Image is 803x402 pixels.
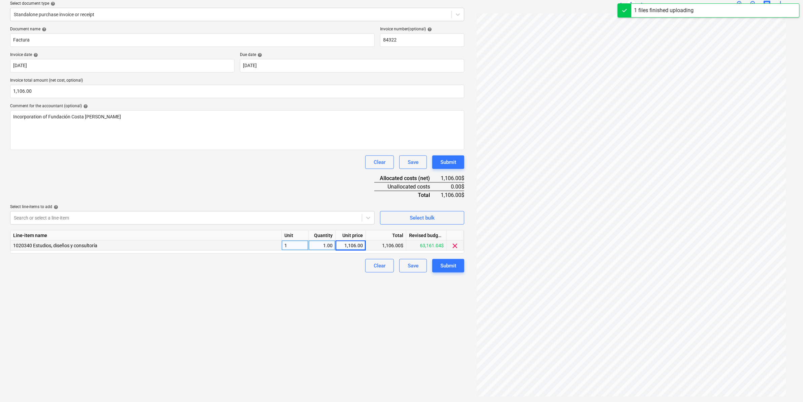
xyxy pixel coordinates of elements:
[240,52,464,58] div: Due date
[10,78,464,85] p: Invoice total amount (net cost, optional)
[406,240,447,251] div: 63,161.04$
[10,52,235,58] div: Invoice date
[399,155,427,169] button: Save
[309,230,336,240] div: Quantity
[256,53,262,57] span: help
[365,259,394,272] button: Clear
[408,158,419,167] div: Save
[769,370,803,402] div: Widget de chat
[10,204,375,210] div: Select line-items to add
[440,158,456,167] div: Submit
[10,33,375,47] input: Document name
[336,230,366,240] div: Unit price
[441,182,464,191] div: 0.00$
[13,114,121,119] span: Incorporation of Fundación Costa [PERSON_NAME]
[374,261,385,270] div: Clear
[10,27,375,32] div: Document name
[82,104,88,109] span: help
[408,261,419,270] div: Save
[282,230,309,240] div: Unit
[432,259,464,272] button: Submit
[451,242,459,250] span: clear
[374,182,441,191] div: Unallocated costs
[10,104,464,109] div: Comment for the accountant (optional)
[426,27,432,32] span: help
[40,27,47,32] span: help
[52,205,58,209] span: help
[441,191,464,199] div: 1,106.00$
[374,191,441,199] div: Total
[406,230,447,240] div: Revised budget remaining
[10,85,464,98] input: Invoice total amount (net cost, optional)
[380,211,464,225] button: Select bulk
[374,158,385,167] div: Clear
[338,240,363,251] div: 1,106.00
[399,259,427,272] button: Save
[441,174,464,182] div: 1,106.00$
[240,59,464,73] input: Due date not specified
[380,27,464,32] div: Invoice number (optional)
[10,230,282,240] div: Line-item name
[634,6,694,15] div: 1 files finished uploading
[769,370,803,402] iframe: Chat Widget
[32,53,38,57] span: help
[365,155,394,169] button: Clear
[380,33,464,47] input: Invoice number
[432,155,464,169] button: Submit
[10,59,235,73] input: Invoice date not specified
[10,1,464,6] div: Select document type
[440,261,456,270] div: Submit
[311,240,333,251] div: 1.00
[13,243,97,248] span: 1020340 Estudios, diseños y consultoría
[374,174,441,182] div: Allocated costs (net)
[410,213,435,222] div: Select bulk
[282,240,309,251] div: 1
[366,240,406,251] div: 1,106.00$
[366,230,406,240] div: Total
[49,1,55,6] span: help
